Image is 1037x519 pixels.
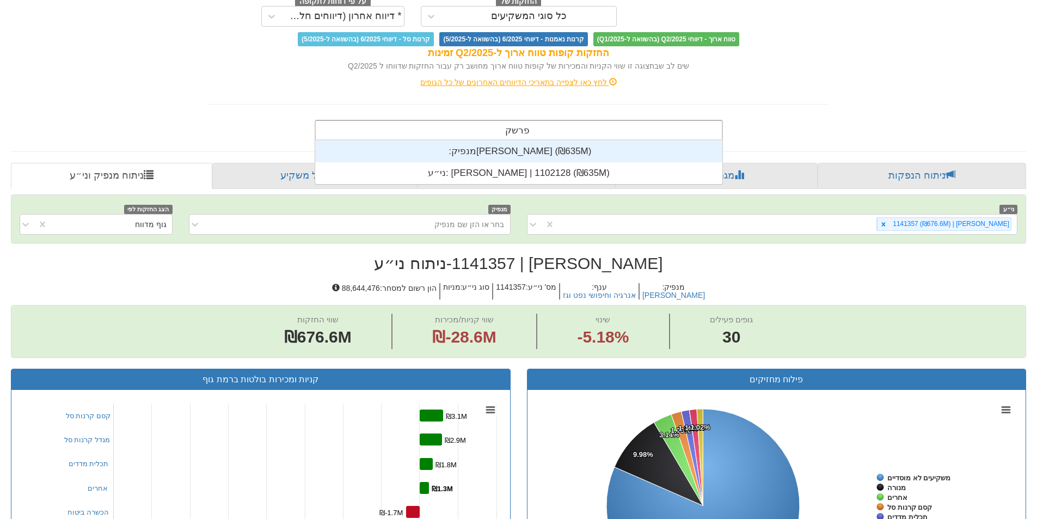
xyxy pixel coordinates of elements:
[559,283,639,300] h5: ענף :
[639,283,708,300] h5: מנפיק :
[491,11,567,22] div: כל סוגי המשקיעים
[889,218,1011,230] div: [PERSON_NAME] | 1141357 (₪676.6M)
[887,503,932,511] tspan: קסם קרנות סל
[135,219,167,230] div: גוף מדווח
[671,426,691,435] tspan: 1.73%
[596,315,610,324] span: שינוי
[20,375,502,384] h3: קניות ומכירות בולטות ברמת גוף
[563,291,636,300] button: אנרגיה וחיפושי נפט וגז
[329,283,439,300] h5: הון רשום למסחר : 88,644,476
[284,11,402,22] div: * דיווח אחרון (דיווחים חלקיים)
[659,431,679,439] tspan: 3.14%
[710,315,753,324] span: גופים פעילים
[887,484,906,492] tspan: מנורה
[536,375,1018,384] h3: פילוח מחזיקים
[297,315,339,324] span: שווי החזקות
[66,412,111,420] a: קסם קרנות סל
[432,328,496,346] span: ₪-28.6M
[379,509,403,517] tspan: ₪-1.7M
[298,32,434,46] span: קרנות סל - דיווחי 6/2025 (בהשוואה ל-5/2025)
[439,283,493,300] h5: סוג ני״ע : מניות
[208,60,829,71] div: שים לב שבתצוגה זו שווי הקניות והמכירות של קופות טווח ארוך מחושב רק עבור החזקות שדווחו ל Q2/2025
[284,328,352,346] span: ₪676.6M
[64,436,110,444] a: מגדל קרנות סל
[678,424,698,432] tspan: 1.36%
[633,450,653,459] tspan: 9.98%
[434,219,505,230] div: בחר או הזן שם מנפיק
[435,315,493,324] span: שווי קניות/מכירות
[124,205,172,214] span: הצג החזקות לפי
[200,77,837,88] div: לחץ כאן לצפייה בתאריכי הדיווחים האחרונים של כל הגופים
[710,326,753,349] span: 30
[887,474,950,482] tspan: משקיעים לא מוסדיים
[11,254,1026,272] h2: [PERSON_NAME] | 1141357 - ניתוח ני״ע
[208,46,829,60] div: החזקות קופות טווח ארוך ל-Q2/2025 זמינות
[492,283,559,300] h5: מס' ני״ע : 1141357
[690,423,710,431] tspan: 1.02%
[69,460,109,468] a: תכלית מדדים
[212,163,417,189] a: פרופיל משקיע
[887,493,907,502] tspan: אחרים
[446,412,467,420] tspan: ₪3.1M
[488,205,511,214] span: מנפיק
[439,32,587,46] span: קרנות נאמנות - דיווחי 6/2025 (בהשוואה ל-5/2025)
[315,162,722,184] div: ני״ע: [PERSON_NAME] | 1102128 ‎(₪635M)‎
[315,141,722,162] div: מנפיק: ‏[PERSON_NAME] ‎(₪635M)‎
[432,485,453,493] tspan: ₪1.3M
[818,163,1026,189] a: ניתוח הנפקות
[68,508,109,516] a: הכשרה ביטוח
[642,291,705,300] button: [PERSON_NAME]
[445,436,466,444] tspan: ₪2.9M
[11,163,212,189] a: ניתוח מנפיק וני״ע
[593,32,739,46] span: טווח ארוך - דיווחי Q2/2025 (בהשוואה ל-Q1/2025)
[88,484,108,492] a: אחרים
[999,205,1017,214] span: ני״ע
[685,424,705,432] tspan: 1.23%
[315,141,722,184] div: grid
[577,326,629,349] span: -5.18%
[435,461,457,469] tspan: ₪1.8M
